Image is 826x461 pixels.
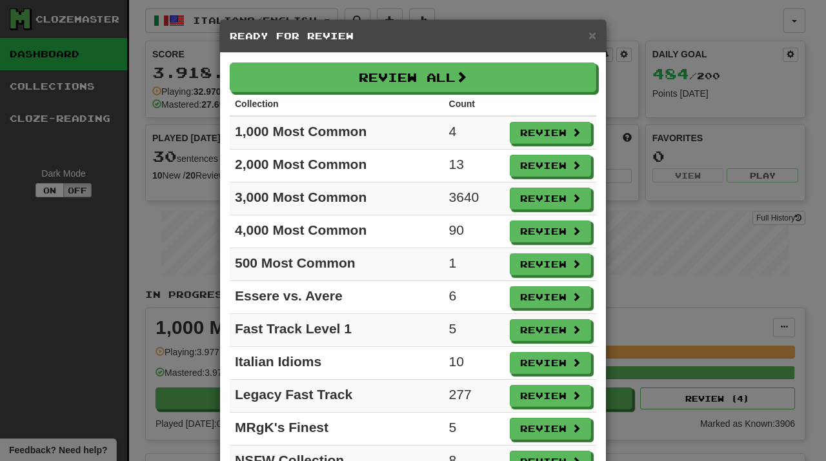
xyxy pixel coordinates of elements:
[230,92,444,116] th: Collection
[510,385,591,407] button: Review
[444,150,505,182] td: 13
[230,30,596,43] h5: Ready for Review
[510,221,591,242] button: Review
[230,413,444,446] td: MRgK's Finest
[230,347,444,380] td: Italian Idioms
[510,155,591,177] button: Review
[444,116,505,150] td: 4
[510,286,591,308] button: Review
[444,413,505,446] td: 5
[230,182,444,215] td: 3,000 Most Common
[589,28,596,43] span: ×
[510,188,591,210] button: Review
[510,319,591,341] button: Review
[444,380,505,413] td: 277
[510,418,591,440] button: Review
[230,116,444,150] td: 1,000 Most Common
[444,314,505,347] td: 5
[444,92,505,116] th: Count
[444,281,505,314] td: 6
[230,314,444,347] td: Fast Track Level 1
[230,248,444,281] td: 500 Most Common
[230,63,596,92] button: Review All
[230,380,444,413] td: Legacy Fast Track
[444,347,505,380] td: 10
[230,150,444,182] td: 2,000 Most Common
[510,122,591,144] button: Review
[510,352,591,374] button: Review
[589,28,596,42] button: Close
[510,253,591,275] button: Review
[444,248,505,281] td: 1
[230,281,444,314] td: Essere vs. Avere
[444,182,505,215] td: 3640
[444,215,505,248] td: 90
[230,215,444,248] td: 4,000 Most Common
